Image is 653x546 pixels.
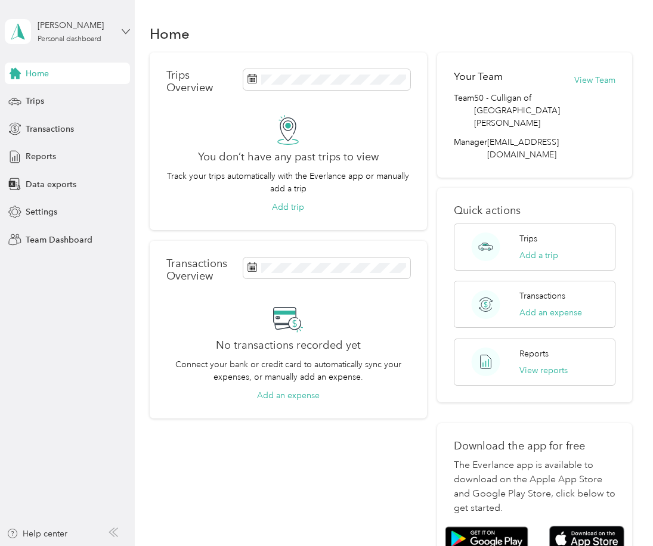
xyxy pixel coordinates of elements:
span: Settings [26,206,57,218]
span: Trips [26,95,44,107]
button: View reports [519,364,568,377]
h2: No transactions recorded yet [216,339,361,352]
span: 50 - Culligan of [GEOGRAPHIC_DATA][PERSON_NAME] [474,92,615,129]
p: Download the app for free [454,440,615,452]
span: Manager [454,136,487,161]
button: Add an expense [519,306,582,319]
button: Add trip [272,201,304,213]
button: Help center [7,528,67,540]
div: [PERSON_NAME] [38,19,112,32]
p: Trips Overview [166,69,237,94]
h2: You don’t have any past trips to view [198,151,379,163]
span: Data exports [26,178,76,191]
h2: Your Team [454,69,503,84]
span: Team [454,92,474,129]
span: Reports [26,150,56,163]
button: Add an expense [257,389,320,402]
span: Home [26,67,49,80]
span: [EMAIL_ADDRESS][DOMAIN_NAME] [487,137,559,160]
p: Reports [519,348,549,360]
p: Trips [519,232,537,245]
p: Track your trips automatically with the Everlance app or manually add a trip [166,170,410,195]
button: Add a trip [519,249,558,262]
span: Transactions [26,123,74,135]
span: Team Dashboard [26,234,92,246]
p: The Everlance app is available to download on the Apple App Store and Google Play Store, click be... [454,458,615,516]
div: Personal dashboard [38,36,101,43]
p: Connect your bank or credit card to automatically sync your expenses, or manually add an expense. [166,358,410,383]
h1: Home [150,27,190,40]
button: View Team [574,74,615,86]
p: Transactions [519,290,565,302]
p: Quick actions [454,204,615,217]
iframe: Everlance-gr Chat Button Frame [586,479,653,546]
p: Transactions Overview [166,258,237,283]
